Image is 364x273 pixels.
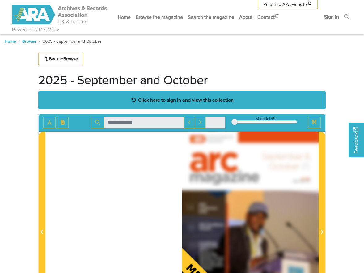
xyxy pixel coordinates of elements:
a: Would you like to provide feedback? [349,123,364,157]
strong: Browse [63,56,78,62]
button: Full screen mode [308,117,321,128]
a: Home [115,9,133,25]
a: Browse [22,38,36,44]
h1: 2025 - September and October [38,72,208,87]
a: Click here to sign in and view this collection [38,91,326,109]
a: Search the magazine [185,9,237,25]
a: Browse the magazine [133,9,185,25]
a: ARA - ARC Magazine | Powered by PastView logo [12,1,108,28]
a: Back toBrowse [38,53,83,65]
button: Next Match [195,117,206,128]
a: Home [5,38,16,44]
div: sheet of 49 [235,116,297,122]
span: 2025 - September and October [43,38,101,44]
button: Toggle text selection (Alt+T) [43,117,56,128]
a: Contact [255,9,282,25]
button: Open transcription window [57,117,69,128]
span: Feedback [352,127,360,154]
a: Sign in [322,9,341,25]
button: Previous Match [184,117,195,128]
img: ARA - ARC Magazine | Powered by PastView [12,5,108,24]
button: Search [91,117,104,128]
a: Powered by PastView [12,26,59,33]
input: Search for [104,117,184,128]
span: 1 [266,116,267,122]
a: About [237,9,255,25]
strong: Click here to sign in and view this collection [138,96,234,103]
span: Return to ARA website [263,1,307,8]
